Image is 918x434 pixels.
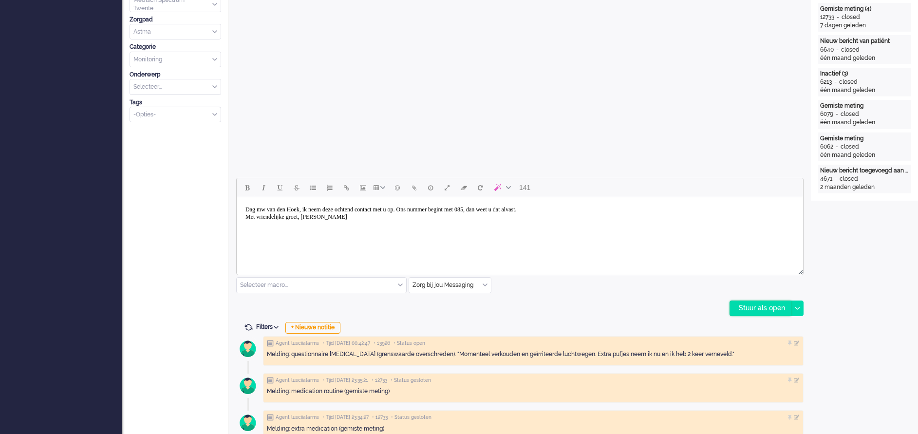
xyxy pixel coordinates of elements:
button: Strikethrough [288,179,305,196]
div: closed [841,46,860,54]
button: Delay message [422,179,439,196]
div: 6079 [820,110,833,118]
div: - [834,13,842,21]
div: closed [842,13,860,21]
button: Add attachment [406,179,422,196]
div: - [832,78,839,86]
button: Clear formatting [455,179,472,196]
button: Fullscreen [439,179,455,196]
div: 12733 [820,13,834,21]
div: één maand geleden [820,151,909,159]
button: Insert/edit link [338,179,355,196]
div: + Nieuwe notitie [285,322,340,334]
span: Agent lusciialarms [276,414,319,421]
span: Agent lusciialarms [276,340,319,347]
div: closed [841,143,859,151]
div: Nieuw bericht toegevoegd aan gesprek [820,167,909,175]
div: - [833,143,841,151]
div: Categorie [130,43,221,51]
div: Zorgpad [130,16,221,24]
div: Gemiste meting [820,102,909,110]
button: Italic [255,179,272,196]
span: • 12733 [372,377,387,384]
div: - [833,110,841,118]
span: • Status gesloten [391,414,431,421]
button: Reset content [472,179,488,196]
div: Nieuw bericht van patiënt [820,37,909,45]
div: closed [839,78,858,86]
span: Agent lusciialarms [276,377,319,384]
div: Gemiste meting (4) [820,5,909,13]
span: • 13926 [374,340,390,347]
div: - [834,46,841,54]
div: closed [841,110,859,118]
div: Stuur als open [730,301,791,316]
span: Filters [256,323,282,330]
span: • 12733 [372,414,388,421]
button: Numbered list [321,179,338,196]
span: • Tijd [DATE] 23:34:27 [322,414,369,421]
div: 6062 [820,143,833,151]
button: Table [371,179,389,196]
button: 141 [515,179,535,196]
div: 6213 [820,78,832,86]
iframe: Rich Text Area [237,197,803,266]
button: Emoticons [389,179,406,196]
div: Onderwerp [130,71,221,79]
div: closed [840,175,858,183]
button: AI [488,179,515,196]
div: Inactief (3) [820,70,909,78]
img: avatar [236,337,260,361]
button: Underline [272,179,288,196]
div: 2 maanden geleden [820,183,909,191]
div: Melding: questionnaire [MEDICAL_DATA] (grenswaarde overschreden). "Momenteel verkouden en geïrrit... [267,350,800,359]
div: Melding: medication routine (gemiste meting) [267,387,800,396]
span: • Status open [393,340,425,347]
div: - [832,175,840,183]
div: Select Tags [130,107,221,123]
div: 4671 [820,175,832,183]
img: ic_note_grey.svg [267,340,274,347]
span: • Tijd [DATE] 00:42:47 [322,340,370,347]
div: één maand geleden [820,54,909,62]
img: avatar [236,374,260,398]
div: Melding: extra medication (gemiste meting) [267,425,800,433]
button: Insert/edit image [355,179,371,196]
button: Bullet list [305,179,321,196]
img: ic_note_grey.svg [267,414,274,421]
span: • Tijd [DATE] 23:35:21 [322,377,368,384]
div: 7 dagen geleden [820,21,909,30]
div: Tags [130,98,221,107]
div: 6640 [820,46,834,54]
span: • Status gesloten [391,377,431,384]
div: één maand geleden [820,118,909,127]
img: ic_note_grey.svg [267,377,274,384]
div: Resize [795,266,803,275]
div: één maand geleden [820,86,909,94]
div: Gemiste meting [820,134,909,143]
span: 141 [519,184,530,191]
button: Bold [239,179,255,196]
